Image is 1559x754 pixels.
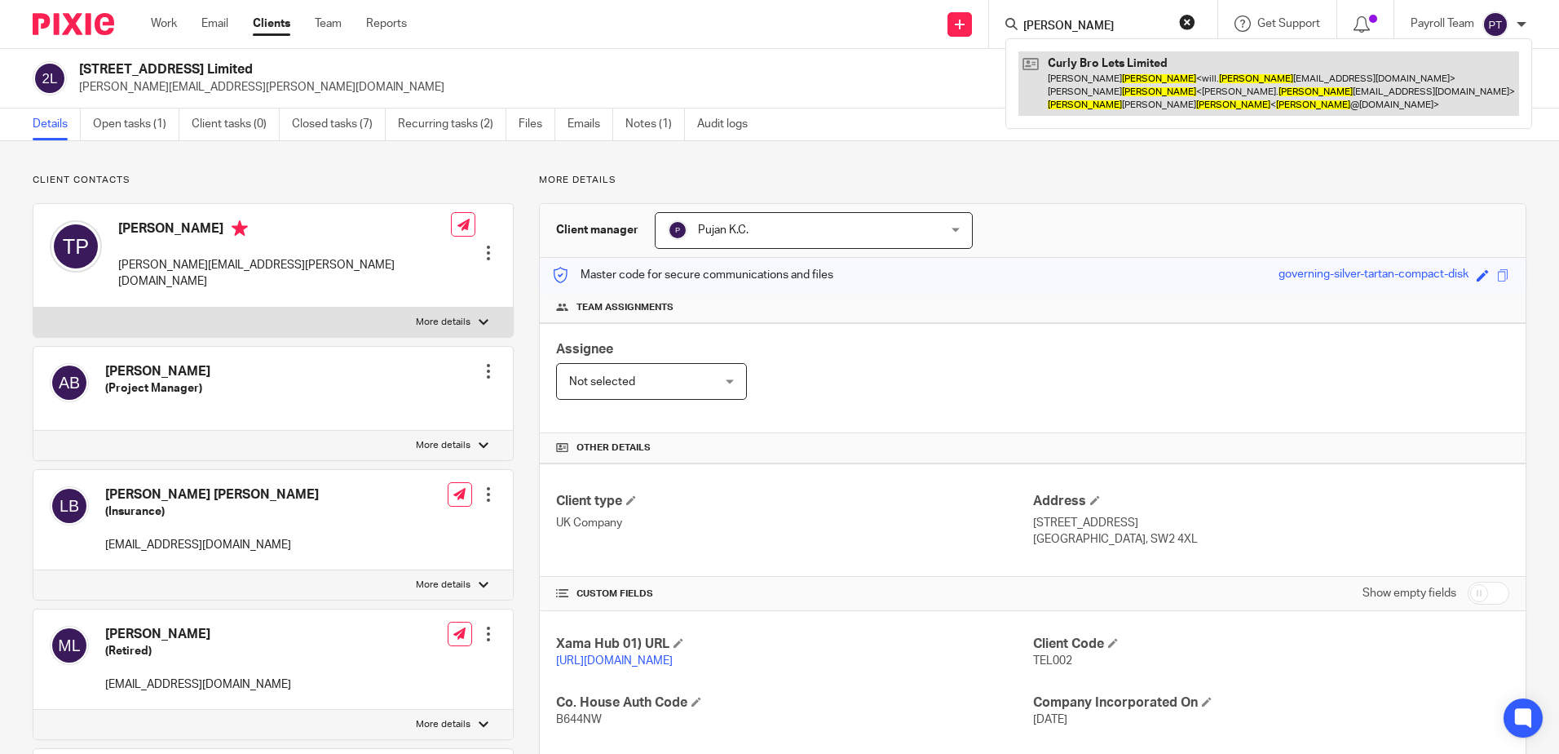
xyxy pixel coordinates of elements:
img: svg%3E [50,486,89,526]
a: Open tasks (1) [93,109,179,140]
h4: [PERSON_NAME] [105,363,210,380]
a: Clients [253,16,290,32]
a: Closed tasks (7) [292,109,386,140]
p: More details [416,718,470,731]
p: [EMAIL_ADDRESS][DOMAIN_NAME] [105,676,291,693]
p: [GEOGRAPHIC_DATA], SW2 4XL [1033,531,1509,548]
img: svg%3E [50,363,89,402]
img: Pixie [33,13,114,35]
p: More details [416,579,470,592]
h4: Xama Hub 01) URL [556,636,1032,653]
p: More details [416,439,470,452]
a: Recurring tasks (2) [398,109,506,140]
p: More details [416,316,470,329]
h4: [PERSON_NAME] [118,220,451,241]
a: Notes (1) [625,109,685,140]
img: svg%3E [50,220,102,273]
p: Master code for secure communications and files [552,267,833,283]
a: [URL][DOMAIN_NAME] [556,655,673,667]
p: [PERSON_NAME][EMAIL_ADDRESS][PERSON_NAME][DOMAIN_NAME] [79,79,1305,95]
h4: Client type [556,493,1032,510]
h4: CUSTOM FIELDS [556,588,1032,601]
img: svg%3E [50,626,89,665]
p: Client contacts [33,174,514,187]
p: Payroll Team [1411,16,1474,32]
div: governing-silver-tartan-compact-disk [1279,266,1468,285]
p: More details [539,174,1526,187]
h3: Client manager [556,222,638,238]
h4: [PERSON_NAME] [PERSON_NAME] [105,486,319,503]
h4: Co. House Auth Code [556,694,1032,712]
p: [EMAIL_ADDRESS][DOMAIN_NAME] [105,537,319,553]
button: Clear [1179,14,1195,30]
h4: Address [1033,493,1509,510]
span: Not selected [569,376,635,388]
span: Other details [576,441,651,455]
span: Get Support [1257,18,1320,29]
span: B644NW [556,714,602,725]
span: TEL002 [1033,655,1072,667]
a: Audit logs [697,109,760,140]
p: [STREET_ADDRESS] [1033,515,1509,531]
input: Search [1022,20,1168,34]
p: UK Company [556,515,1032,531]
h5: (Retired) [105,643,291,659]
a: Emails [568,109,613,140]
label: Show empty fields [1362,585,1456,601]
img: svg%3E [668,220,687,240]
span: Assignee [556,343,613,356]
a: Email [201,16,228,32]
h2: [STREET_ADDRESS] Limited [79,61,1059,78]
span: Team assignments [576,301,674,314]
h5: (Project Manager) [105,380,210,397]
h4: Company Incorporated On [1033,694,1509,712]
a: Client tasks (0) [192,109,280,140]
p: [PERSON_NAME][EMAIL_ADDRESS][PERSON_NAME][DOMAIN_NAME] [118,257,451,291]
span: [DATE] [1033,714,1067,725]
img: svg%3E [1482,11,1508,38]
a: Reports [366,16,407,32]
a: Files [519,109,555,140]
i: Primary [232,220,248,237]
h4: [PERSON_NAME] [105,626,291,643]
h5: (Insurance) [105,503,319,520]
span: Pujan K.C. [698,224,749,236]
a: Work [151,16,177,32]
a: Team [315,16,342,32]
h4: Client Code [1033,636,1509,653]
a: Details [33,109,81,140]
img: svg%3E [33,61,67,95]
